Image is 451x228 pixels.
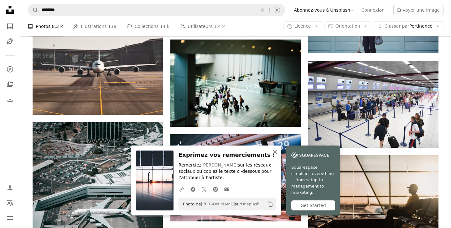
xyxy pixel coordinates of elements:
a: Collections [4,78,16,91]
a: Collections 14 k [127,16,169,36]
img: avion blanc [33,28,163,115]
form: Rechercher des visuels sur tout le site [28,4,285,16]
a: Historique de téléchargement [4,93,16,106]
span: Pertinence [385,23,433,29]
span: 119 [108,23,117,30]
button: Recherche de visuels [270,4,285,16]
img: Intérieur de la zone d’enregistrement dans les aéroports modernes : terminaux acceptant les bagag... [170,134,301,221]
a: personnes assises sur une chaise à l’intérieur du bâtiment [308,101,438,107]
a: Accueil — Unsplash [4,4,16,18]
span: Squarespace simplifies everything—from setup to management to marketing. [291,164,335,196]
a: personnes marchant à l’intérieur de l’établissement [170,80,301,86]
span: Classer par [385,24,409,29]
a: Illustrations [4,35,16,48]
a: Partagez-lePinterest [210,183,221,195]
span: Orientation [335,24,360,29]
span: 1,4 k [214,23,225,30]
button: Effacer [256,4,269,16]
img: personnes assises sur une chaise à l’intérieur du bâtiment [308,61,438,148]
a: Partagez-leFacebook [187,183,199,195]
a: Abonnez-vous à Unsplash+ [290,5,358,15]
a: homme assis sur une chaise de gang près de la fenêtre [308,196,438,201]
button: Rechercher sur Unsplash [28,4,39,16]
a: Utilisateurs 1,4 k [179,16,225,36]
a: Connexion [358,5,388,15]
a: [PERSON_NAME] [201,162,238,167]
button: Langue [4,197,16,209]
a: Unsplash [241,202,260,206]
a: Partagez-leTwitter [199,183,210,195]
img: file-1747939142011-51e5cc87e3c9 [291,151,329,160]
a: Squarespace simplifies everything—from setup to management to marketing.Get Started [286,146,340,215]
span: 14 k [160,23,169,30]
a: avion blanc [33,68,163,74]
p: Remerciez sur les réseaux sociaux ou copiez le texte ci-dessous pour l’attribuer à l’artiste. [179,162,276,181]
button: Copier dans le presse-papier [265,199,276,209]
a: Explorer [4,63,16,76]
button: Classer parPertinence [374,21,443,31]
span: Photo de sur [180,199,260,209]
button: Orientation [324,21,371,31]
a: Connexion / S’inscrire [4,182,16,194]
button: Menu [4,212,16,224]
button: Envoyer une image [393,5,443,15]
img: personnes marchant à l’intérieur de l’établissement [170,40,301,127]
a: [PERSON_NAME] [201,202,235,206]
div: Get Started [291,200,335,210]
button: Licence [283,21,322,31]
h3: Exprimez vos remerciements ! [179,151,276,160]
a: Photos [4,20,16,33]
span: Licence [294,24,311,29]
a: Partager par mail [221,183,232,195]
a: Illustrations 119 [73,16,117,36]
